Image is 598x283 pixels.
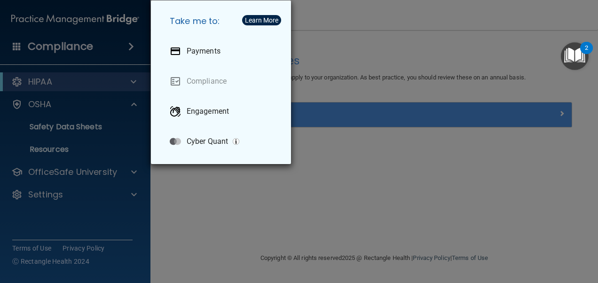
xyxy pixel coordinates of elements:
a: Payments [162,38,283,64]
p: Cyber Quant [187,137,228,146]
h5: Take me to: [162,8,283,34]
a: Compliance [162,68,283,94]
a: Engagement [162,98,283,125]
div: Learn More [245,17,278,24]
button: Open Resource Center, 2 new notifications [561,42,589,70]
div: 2 [585,48,588,60]
a: Cyber Quant [162,128,283,155]
p: Payments [187,47,220,56]
iframe: Drift Widget Chat Controller [435,216,587,254]
button: Learn More [242,15,281,25]
p: Engagement [187,107,229,116]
